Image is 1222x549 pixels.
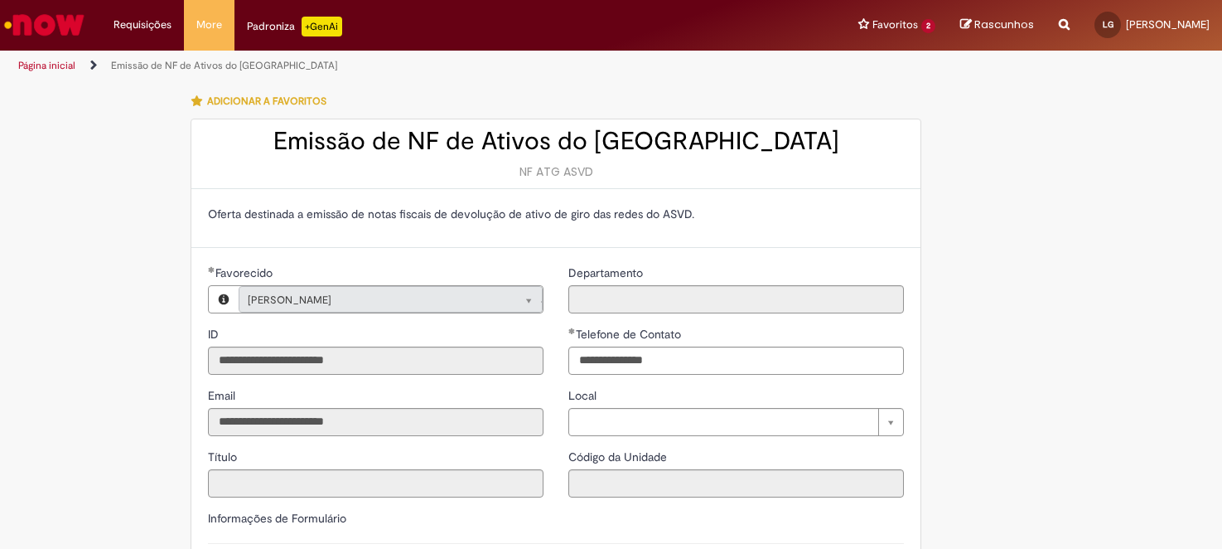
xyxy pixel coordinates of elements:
span: 2 [921,19,935,33]
span: Favoritos [872,17,918,33]
input: Email [208,408,543,436]
span: Obrigatório Preenchido [568,328,576,334]
span: [PERSON_NAME] [1126,17,1210,32]
ul: Trilhas de página [12,51,802,81]
button: Adicionar a Favoritos [191,84,336,119]
p: +GenAi [302,17,342,36]
span: Somente leitura - Email [208,388,239,403]
span: LG [1103,19,1113,30]
a: [PERSON_NAME]Limpar campo Favorecido [239,286,543,313]
label: Somente leitura - Departamento [568,265,646,281]
span: [PERSON_NAME] [248,287,500,313]
p: Oferta destinada a emissão de notas fiscais de devolução de ativo de giro das redes do ASVD. [208,206,904,222]
span: Requisições [114,17,171,33]
a: Limpar campo Local [568,408,904,436]
span: More [196,17,222,33]
input: Telefone de Contato [568,347,904,375]
label: Somente leitura - Necessários - Favorecido [208,265,276,281]
input: Título [208,469,543,498]
h2: Emissão de NF de Ativos do [GEOGRAPHIC_DATA] [208,128,904,155]
input: Departamento [568,285,904,313]
span: Adicionar a Favoritos [207,95,326,108]
label: Somente leitura - Código da Unidade [568,449,670,465]
span: Rascunhos [974,17,1034,32]
span: Somente leitura - Departamento [568,265,646,280]
a: Página inicial [18,59,75,72]
div: Padroniza [247,17,342,36]
a: Rascunhos [960,17,1034,33]
a: Emissão de NF de Ativos do [GEOGRAPHIC_DATA] [111,59,337,72]
span: Telefone de Contato [576,327,684,342]
input: Código da Unidade [568,469,904,498]
label: Somente leitura - Título [208,449,240,465]
button: Favorecido, Visualizar este registro Leticia Gomes [209,286,239,313]
label: Somente leitura - ID [208,326,222,343]
span: Somente leitura - Título [208,449,240,464]
input: ID [208,347,543,375]
label: Somente leitura - Email [208,387,239,404]
span: Somente leitura - Código da Unidade [568,449,670,464]
span: Obrigatório Preenchido [208,266,215,273]
span: Local [568,388,600,403]
div: NF ATG ASVD [208,163,904,180]
label: Informações de Formulário [208,511,346,526]
img: ServiceNow [2,8,87,41]
span: Somente leitura - ID [208,327,222,342]
span: Necessários - Favorecido [215,265,276,280]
